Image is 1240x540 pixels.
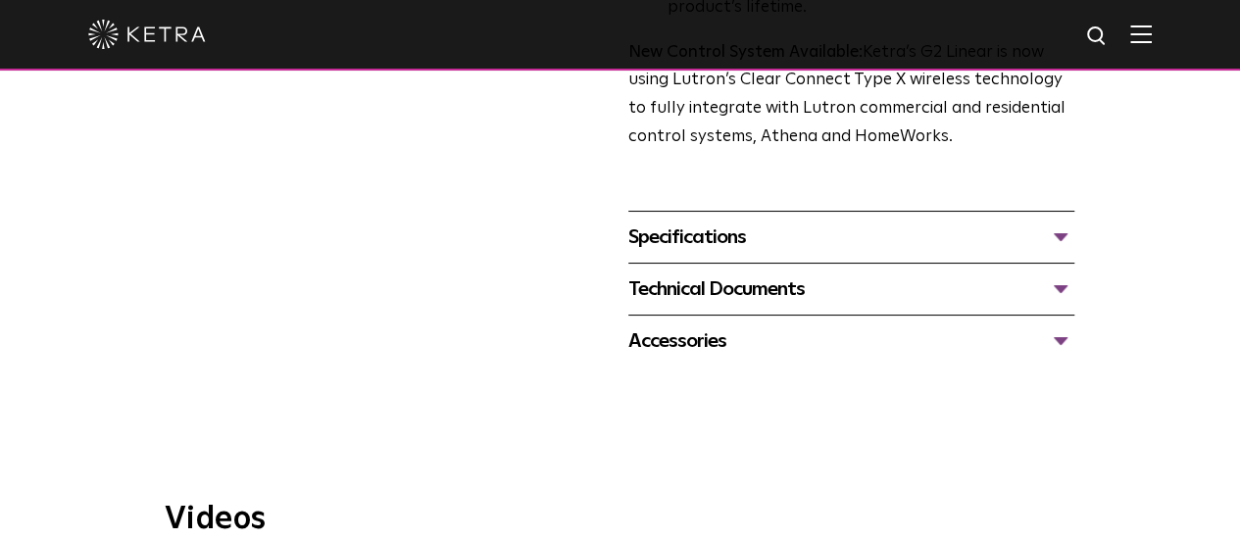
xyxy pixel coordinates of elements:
[1130,25,1152,43] img: Hamburger%20Nav.svg
[88,20,206,49] img: ketra-logo-2019-white
[628,325,1074,357] div: Accessories
[165,504,1076,535] h3: Videos
[628,273,1074,305] div: Technical Documents
[628,221,1074,253] div: Specifications
[1085,25,1110,49] img: search icon
[628,39,1074,153] p: Ketra’s G2 Linear is now using Lutron’s Clear Connect Type X wireless technology to fully integra...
